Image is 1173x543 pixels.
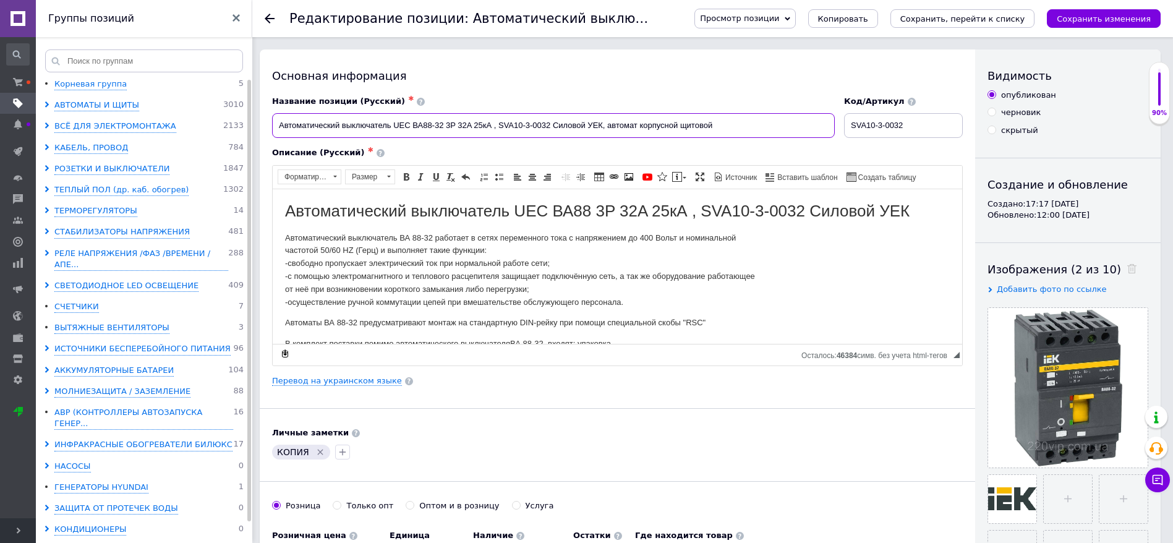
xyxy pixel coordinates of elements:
[54,121,176,132] div: ВСЁ ДЛЯ ЭЛЕКТРОМОНТАЖА
[573,531,611,540] b: Остатки
[818,14,868,24] span: Копировать
[54,461,91,472] div: НАСОСЫ
[845,170,918,184] a: Создать таблицу
[764,170,839,184] a: Вставить шаблон
[1001,125,1038,136] div: скрытый
[228,280,244,292] span: 409
[390,531,430,540] b: Единица
[414,170,428,184] a: Курсив (Ctrl+I)
[228,142,244,154] span: 784
[54,322,169,334] div: ВЫТЯЖНЫЕ ВЕНТИЛЯТОРЫ
[346,500,393,511] div: Только опт
[607,170,621,184] a: Вставить/Редактировать ссылку (Ctrl+L)
[492,170,506,184] a: Вставить / удалить маркированный список
[987,210,1148,221] div: Обновлено: 12:00 [DATE]
[574,170,587,184] a: Увеличить отступ
[273,189,962,344] iframe: Визуальный текстовый редактор, 76D1D38E-89BC-47D5-9607-BC251ED9F85F
[12,43,677,120] p: Автоматический выключатель ВА 88-32 работает в сетях переменного тока с напряжением до 400 Вольт ...
[233,439,244,451] span: 17
[239,79,244,90] span: 5
[239,482,244,494] span: 1
[272,428,349,437] b: Личные заметки
[45,49,243,72] input: Поиск по группам
[987,262,1148,277] div: Изображения (2 из 10)
[272,113,835,138] input: Например, H&M женское платье зеленое 38 размер вечернее макси с блестками
[223,184,244,196] span: 1302
[1150,109,1169,118] div: 90%
[399,170,413,184] a: Полужирный (Ctrl+B)
[900,14,1025,24] i: Сохранить, перейти к списку
[277,447,309,457] span: КОПИЯ
[367,146,373,154] span: ✱
[997,284,1107,294] span: Добавить фото по ссылке
[54,205,137,217] div: ТЕРМОРЕГУЛЯТОРЫ
[1149,62,1170,124] div: 90% Качество заполнения
[987,177,1148,192] div: Создание и обновление
[444,170,458,184] a: Убрать форматирование
[459,170,472,184] a: Отменить (Ctrl+Z)
[239,322,244,334] span: 3
[54,343,231,355] div: ИСТОЧНИКИ БЕСПЕРЕБОЙНОГО ПИТАНИЯ
[641,170,654,184] a: Добавить видео с YouTube
[54,386,190,398] div: МОЛНИЕЗАЩИТА / ЗАЗЕМЛЕНИЕ
[693,170,707,184] a: Развернуть
[54,407,233,430] div: АВР (КОНТРОЛЛЕРЫ АВТОЗАПУСКА ГЕНЕР...
[808,9,878,28] button: Копировать
[635,531,733,540] b: Где находится товар
[278,347,292,361] a: Сделать резервную копию сейчас
[700,14,779,23] span: Просмотр позиции
[670,170,688,184] a: Вставить сообщение
[54,79,127,90] div: Корневая группа
[223,121,244,132] span: 2133
[511,170,524,184] a: По левому краю
[54,503,178,515] div: ЗАЩИТА ОТ ПРОТЕЧЕК ВОДЫ
[559,170,573,184] a: Уменьшить отступ
[54,226,190,238] div: СТАБИЛИЗАТОРЫ НАПРЯЖЕНИЯ
[54,439,232,451] div: ИНФРАКРАСНЫЕ ОБОГРЕВАТЕЛИ БИЛЮКС
[1057,14,1151,24] i: Сохранить изменения
[346,170,383,184] span: Размер
[712,170,759,184] a: Источник
[239,301,244,313] span: 7
[54,280,198,292] div: СВЕТОДИОДНОЕ LED ОСВЕЩЕНИЕ
[723,173,757,183] span: Источник
[429,170,443,184] a: Подчеркнутый (Ctrl+U)
[1047,9,1161,28] button: Сохранить изменения
[953,352,960,358] span: Перетащите для изменения размера
[233,205,244,217] span: 14
[233,407,244,430] span: 16
[540,170,554,184] a: По правому краю
[408,95,414,103] span: ✱
[526,170,539,184] a: По центру
[223,163,244,175] span: 1847
[223,100,244,111] span: 3010
[987,68,1148,83] div: Видимость
[228,226,244,238] span: 481
[239,524,244,536] span: 0
[272,96,405,106] span: Название позиции (Русский)
[856,173,916,183] span: Создать таблицу
[278,170,329,184] span: Форматирование
[12,127,677,140] p: Автоматы ВА 88-32 предусматривают монтаж на стандартную DIN-рейку при помощи специальной скобы "RSC"
[239,461,244,472] span: 0
[233,386,244,398] span: 88
[54,142,128,154] div: КАБЕЛЬ, ПРОВОД
[286,500,320,511] div: Розница
[54,184,189,196] div: ТЕПЛЫЙ ПОЛ (др. каб. обогрев)
[54,365,174,377] div: АККУМУЛЯТОРНЫЕ БАТАРЕИ
[837,351,857,360] span: 46384
[228,365,244,377] span: 104
[54,301,99,313] div: СЧЕТЧИКИ
[272,148,364,157] span: Описание (Русский)
[592,170,606,184] a: Таблица
[12,12,677,32] h1: Автоматический выключатель UEC ВА88 3P 32A 25кА , SVA10-3-0032 Силовой УЕК
[228,248,244,271] span: 288
[844,96,905,106] span: Код/Артикул
[345,169,395,184] a: Размер
[1001,90,1056,101] div: опубликован
[419,500,499,511] div: Оптом и в розницу
[54,163,169,175] div: РОЗЕТКИ И ВЫКЛЮЧАТЕЛИ
[987,199,1148,210] div: Создано: 17:17 [DATE]
[1001,107,1041,118] div: черновик
[473,531,513,540] b: Наличие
